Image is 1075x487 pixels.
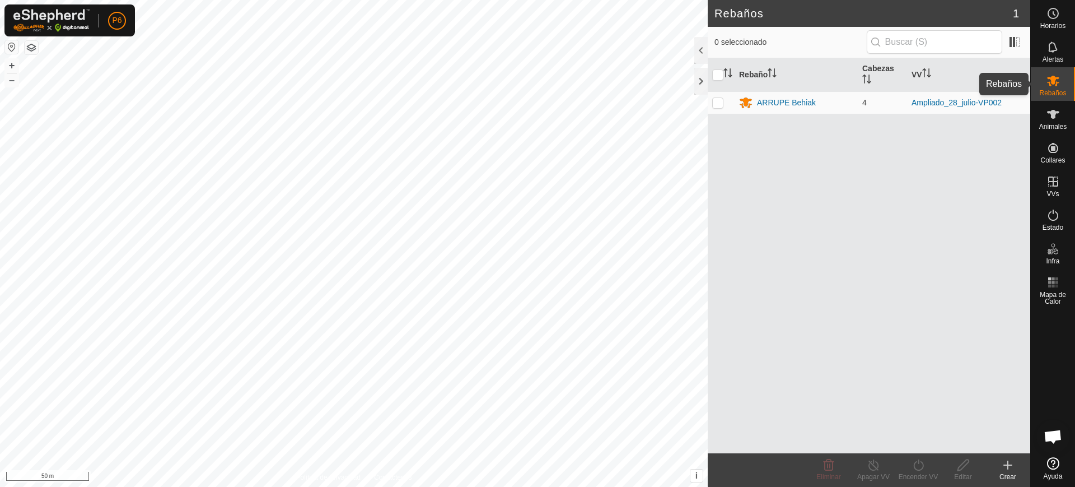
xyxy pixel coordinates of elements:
[13,9,90,32] img: Logo Gallagher
[816,473,840,481] span: Eliminar
[941,472,985,482] div: Editar
[985,472,1030,482] div: Crear
[1040,22,1065,29] span: Horarios
[1031,453,1075,484] a: Ayuda
[768,70,777,79] p-sorticon: Activar para ordenar
[1039,123,1067,130] span: Animales
[1046,191,1059,197] span: VVs
[912,98,1002,107] a: Ampliado_28_julio-VP002
[5,40,18,54] button: Restablecer Mapa
[695,471,698,480] span: i
[867,30,1002,54] input: Buscar (S)
[374,472,412,483] a: Contáctenos
[1046,258,1059,265] span: Infra
[757,97,816,109] div: ARRUPE Behiak
[851,472,896,482] div: Apagar VV
[1036,420,1070,453] div: Chat abierto
[1044,473,1063,480] span: Ayuda
[1043,224,1063,231] span: Estado
[896,472,941,482] div: Encender VV
[112,15,121,26] span: P6
[907,58,1030,92] th: VV
[5,59,18,72] button: +
[5,73,18,87] button: –
[1013,5,1019,22] span: 1
[714,36,867,48] span: 0 seleccionado
[735,58,858,92] th: Rebaño
[922,70,931,79] p-sorticon: Activar para ordenar
[862,98,867,107] span: 4
[1039,90,1066,96] span: Rebaños
[296,472,361,483] a: Política de Privacidad
[723,70,732,79] p-sorticon: Activar para ordenar
[690,470,703,482] button: i
[25,41,38,54] button: Capas del Mapa
[714,7,1013,20] h2: Rebaños
[1043,56,1063,63] span: Alertas
[1040,157,1065,164] span: Collares
[858,58,907,92] th: Cabezas
[1034,291,1072,305] span: Mapa de Calor
[862,76,871,85] p-sorticon: Activar para ordenar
